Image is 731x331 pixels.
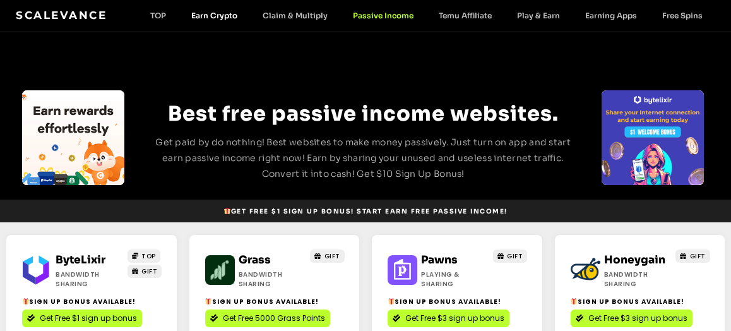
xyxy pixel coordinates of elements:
a: Pawns [421,253,458,267]
span: Get Free $1 sign up bonus! Start earn free passive income! [223,207,507,216]
h2: Sign Up Bonus Available! [22,297,161,306]
span: Get Free $3 sign up bonus [405,313,504,324]
span: Get Free $3 sign up bonus [588,313,687,324]
span: GIFT [690,251,706,261]
a: Play & Earn [504,11,573,20]
h2: Best free passive income websites. [146,98,580,129]
span: Get Free $1 sign up bonus [40,313,137,324]
a: Get Free $3 sign up bonus [571,310,692,327]
a: TOP [138,11,179,20]
a: GIFT [493,250,528,263]
a: Grass [239,253,271,267]
h2: Sign Up Bonus Available! [571,297,710,306]
img: 🎁 [23,298,29,304]
h2: Playing & Sharing [421,270,490,289]
p: Get paid by do nothing! Best websites to make money passively. Just turn on app and start earn pa... [146,135,580,182]
a: 🎁Get Free $1 sign up bonus! Start earn free passive income! [218,203,512,219]
a: Claim & Multiply [250,11,340,20]
a: Get Free 5000 Grass Points [205,310,330,327]
a: Earning Apps [573,11,650,20]
h2: Bandwidth Sharing [604,270,673,289]
a: Scalevance [16,9,107,21]
img: 🎁 [224,208,230,214]
a: Temu Affiliate [426,11,504,20]
img: 🎁 [388,298,395,304]
a: GIFT [675,250,710,263]
span: GIFT [141,267,157,276]
h2: Bandwidth Sharing [239,270,307,289]
a: Honeygain [604,253,665,267]
a: Free Spins [650,11,715,20]
span: GIFT [507,251,523,261]
div: 2 / 4 [22,90,124,185]
a: Earn Crypto [179,11,250,20]
h2: Bandwidth Sharing [56,270,124,289]
a: Passive Income [340,11,426,20]
div: 2 / 4 [602,90,704,185]
div: Slides [22,90,124,185]
a: Get Free $3 sign up bonus [388,310,509,327]
a: ByteLixir [56,253,105,267]
a: Get Free $1 sign up bonus [22,310,142,327]
div: Slides [602,90,704,185]
a: GIFT [310,250,345,263]
nav: Menu [138,11,715,20]
span: TOP [141,251,156,261]
h2: Sign Up Bonus Available! [388,297,526,306]
img: 🎁 [571,298,577,304]
img: 🎁 [205,298,211,304]
a: TOP [128,250,160,263]
span: GIFT [324,251,340,261]
a: GIFT [128,265,162,278]
span: Get Free 5000 Grass Points [223,313,325,324]
h2: Sign Up Bonus Available! [205,297,344,306]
